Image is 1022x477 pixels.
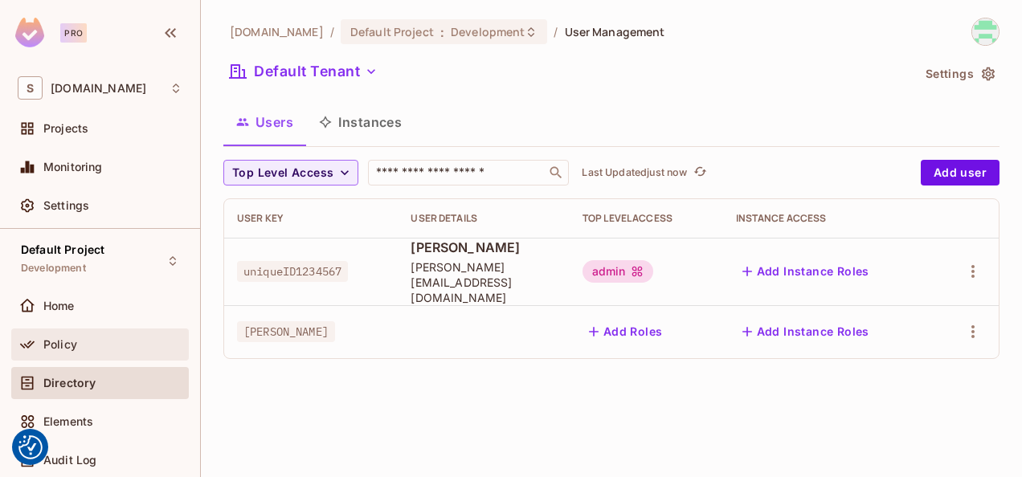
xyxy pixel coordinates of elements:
span: [PERSON_NAME][EMAIL_ADDRESS][DOMAIN_NAME] [411,259,556,305]
img: Revisit consent button [18,435,43,459]
span: [PERSON_NAME] [237,321,335,342]
li: / [554,24,558,39]
div: Top Level Access [583,212,710,225]
span: [PERSON_NAME] [411,238,556,256]
span: Policy [43,338,77,351]
button: Instances [306,102,415,142]
span: User Management [565,24,665,39]
span: Directory [43,377,96,389]
div: admin [583,260,653,283]
span: refresh [693,165,707,181]
span: Click to refresh data [687,163,709,182]
span: : [439,26,445,39]
button: Add Roles [583,319,669,344]
button: Top Level Access [223,160,358,185]
span: Home [43,300,75,312]
div: User Key [237,212,385,225]
span: Projects [43,122,88,135]
button: Settings [919,61,1000,87]
span: Default Project [21,243,104,256]
button: Default Tenant [223,59,384,84]
span: the active workspace [230,24,324,39]
p: Last Updated just now [582,166,687,179]
span: Default Project [350,24,434,39]
span: Settings [43,199,89,212]
div: Pro [60,23,87,43]
span: Audit Log [43,454,96,467]
button: Add Instance Roles [736,259,876,284]
button: Add user [921,160,1000,185]
span: Top Level Access [232,163,333,183]
div: Instance Access [736,212,921,225]
li: / [330,24,334,39]
button: Add Instance Roles [736,319,876,344]
span: Development [451,24,525,39]
span: Workspace: siemens.com [51,82,146,95]
span: Elements [43,415,93,428]
span: Development [21,262,86,275]
button: Consent Preferences [18,435,43,459]
img: SReyMgAAAABJRU5ErkJggg== [15,18,44,47]
span: uniqueID1234567 [237,261,348,282]
img: mariama.barry@siemens.com [972,18,999,45]
button: Users [223,102,306,142]
span: Monitoring [43,161,103,173]
div: User Details [411,212,556,225]
span: S [18,76,43,100]
button: refresh [690,163,709,182]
